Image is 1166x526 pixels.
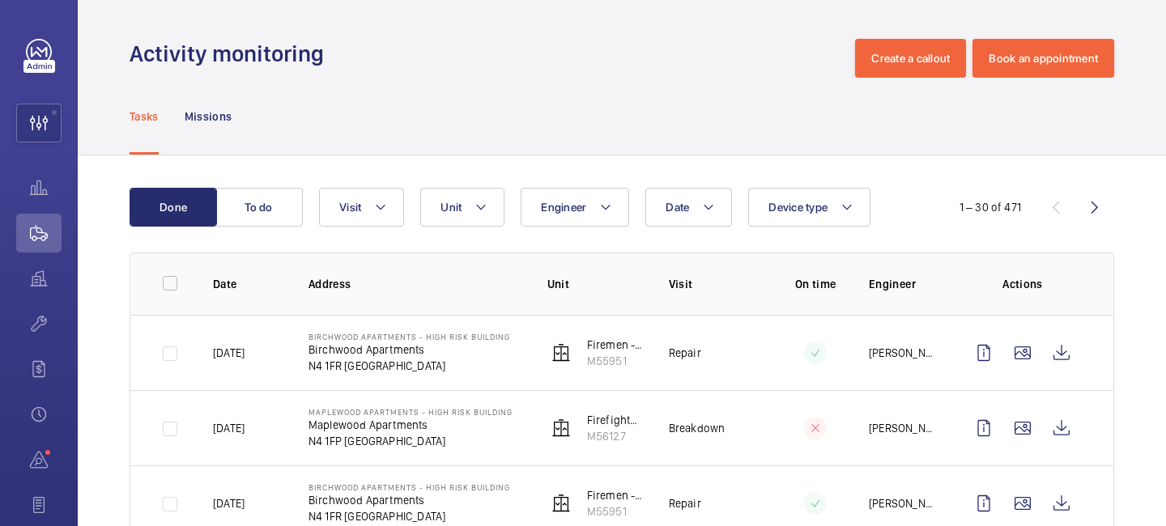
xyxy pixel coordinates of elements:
span: Device type [768,201,828,214]
p: Firemen - EPL Passenger Lift No 1 [587,337,643,353]
button: Book an appointment [972,39,1114,78]
p: Birchwood Apartments - High Risk Building [309,332,510,341]
p: Maplewood Apartments - High Risk Building [309,407,513,417]
p: [DATE] [213,345,245,361]
p: Engineer [869,276,938,292]
img: elevator.svg [551,343,571,363]
p: Tasks [130,108,159,125]
h1: Activity monitoring [130,39,334,69]
button: Create a callout [855,39,966,78]
p: Birchwood Apartments [309,492,510,508]
p: Firemen - EPL Passenger Lift No 1 [587,487,643,503]
div: 1 – 30 of 471 [960,199,1021,215]
span: Date [666,201,689,214]
img: elevator.svg [551,494,571,513]
p: M56127 [587,428,643,444]
p: M55951 [587,353,643,369]
p: Birchwood Apartments [309,341,510,358]
span: Visit [339,201,361,214]
p: Visit [669,276,762,292]
p: N4 1FR [GEOGRAPHIC_DATA] [309,508,510,524]
p: Repair [669,495,701,511]
p: Birchwood Apartments - High Risk Building [309,482,510,492]
p: Missions [185,108,232,125]
button: Date [645,188,732,227]
p: [DATE] [213,420,245,436]
p: Maplewood Apartments [309,417,513,433]
button: Engineer [521,188,629,227]
p: Breakdown [669,420,726,436]
button: Device type [748,188,870,227]
button: To do [215,188,303,227]
p: Address [309,276,521,292]
span: Unit [440,201,462,214]
img: elevator.svg [551,418,571,438]
p: [PERSON_NAME] [869,495,938,511]
p: Firefighter - EPL Passenger Lift No 3 [587,412,643,428]
p: M55951 [587,503,643,520]
p: Unit [547,276,643,292]
p: On time [788,276,843,292]
p: [DATE] [213,495,245,511]
p: Repair [669,345,701,361]
p: N4 1FP [GEOGRAPHIC_DATA] [309,433,513,449]
p: [PERSON_NAME] [869,345,938,361]
p: N4 1FR [GEOGRAPHIC_DATA] [309,358,510,374]
button: Done [130,188,217,227]
span: Engineer [541,201,586,214]
p: Date [213,276,283,292]
p: [PERSON_NAME] [869,420,938,436]
button: Unit [420,188,504,227]
button: Visit [319,188,404,227]
p: Actions [964,276,1081,292]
